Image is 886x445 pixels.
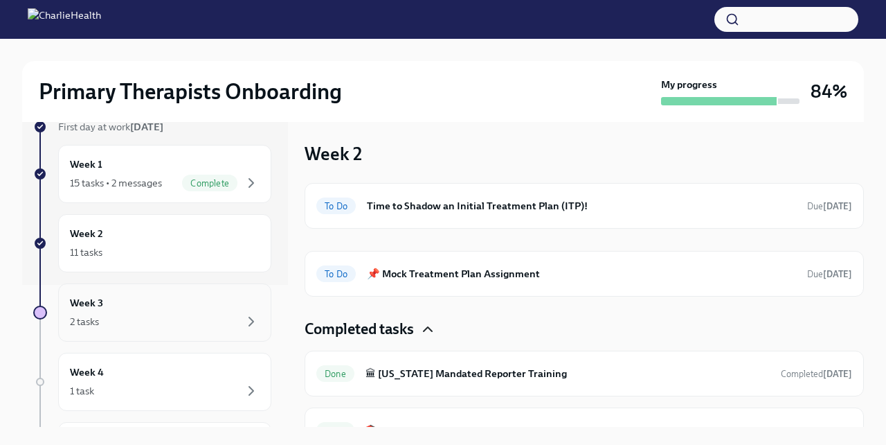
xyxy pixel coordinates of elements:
a: To Do📌 Mock Treatment Plan AssignmentDue[DATE] [316,263,852,285]
h6: 🏛 [US_STATE] Mandated Reporter Training [365,366,770,381]
h3: Week 2 [305,141,362,166]
a: Week 32 tasks [33,283,271,342]
a: Week 115 tasks • 2 messagesComplete [33,145,271,203]
span: Due [807,201,852,211]
a: First day at work[DATE] [33,120,271,134]
h6: Week 2 [70,226,103,241]
h6: 📌 Mock Treatment Plan Assignment [367,266,796,281]
div: 11 tasks [70,245,102,259]
span: To Do [316,269,356,279]
a: Done📚 Docebo Training CoursesCompleteda day ago [316,419,852,442]
span: Due [807,269,852,279]
strong: [DATE] [823,201,852,211]
span: Complete [182,178,237,189]
h6: Week 4 [70,365,104,380]
span: August 16th, 2025 07:00 [807,200,852,213]
h6: Week 3 [70,295,103,311]
h2: Primary Therapists Onboarding [39,78,342,105]
a: Done🏛 [US_STATE] Mandated Reporter TrainingCompleted[DATE] [316,363,852,385]
strong: [DATE] [823,369,852,379]
img: CharlieHealth [28,8,101,30]
a: Week 211 tasks [33,214,271,272]
strong: [DATE] [130,121,163,133]
span: First day at work [58,121,163,133]
strong: a day ago [815,426,852,436]
h6: Time to Shadow an Initial Treatment Plan (ITP)! [367,198,796,213]
span: August 21st, 2025 16:04 [772,424,852,437]
span: Done [316,426,354,436]
strong: [DATE] [823,269,852,279]
div: 1 task [70,384,94,398]
strong: My progress [661,78,717,91]
span: Completed [781,369,852,379]
h6: Week 1 [70,157,102,172]
span: Done [316,369,354,379]
h4: Completed tasks [305,319,414,340]
h6: 📚 Docebo Training Courses [365,423,761,438]
div: 15 tasks • 2 messages [70,176,162,190]
h3: 84% [811,79,847,104]
span: Completed [772,426,852,436]
div: Completed tasks [305,319,864,340]
a: Week 41 task [33,353,271,411]
span: To Do [316,201,356,211]
span: August 15th, 2025 07:00 [807,268,852,281]
div: 2 tasks [70,315,99,329]
span: August 4th, 2025 11:42 [781,367,852,381]
a: To DoTime to Shadow an Initial Treatment Plan (ITP)!Due[DATE] [316,195,852,217]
